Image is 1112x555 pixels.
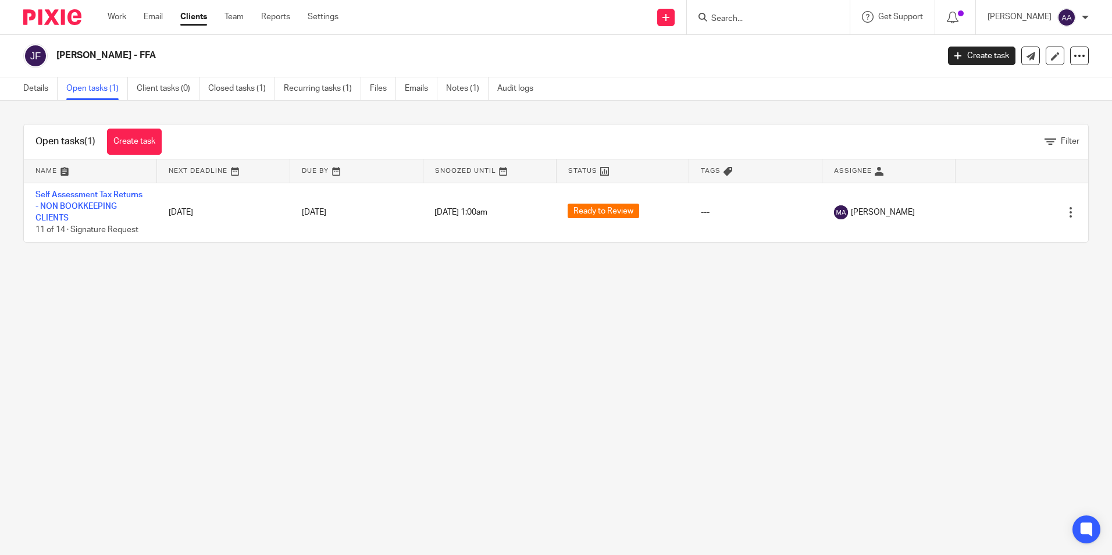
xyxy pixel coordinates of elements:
a: Emails [405,77,437,100]
a: Reports [261,11,290,23]
div: --- [701,207,811,218]
span: [DATE] [302,208,326,216]
img: Pixie [23,9,81,25]
img: svg%3E [834,205,848,219]
a: Email [144,11,163,23]
span: [DATE] 1:00am [434,208,487,216]
span: (1) [84,137,95,146]
a: Recurring tasks (1) [284,77,361,100]
input: Search [710,14,815,24]
a: Clients [180,11,207,23]
a: Create task [948,47,1015,65]
span: Get Support [878,13,923,21]
img: svg%3E [1057,8,1076,27]
h1: Open tasks [35,136,95,148]
a: Self Assessment Tax Returns - NON BOOKKEEPING CLIENTS [35,191,142,223]
span: Status [568,168,597,174]
span: [PERSON_NAME] [851,207,915,218]
a: Notes (1) [446,77,489,100]
span: Snoozed Until [435,168,496,174]
a: Details [23,77,58,100]
a: Create task [107,129,162,155]
a: Files [370,77,396,100]
a: Settings [308,11,338,23]
a: Audit logs [497,77,542,100]
a: Work [108,11,126,23]
a: Team [224,11,244,23]
span: Ready to Review [568,204,639,218]
a: Open tasks (1) [66,77,128,100]
h2: [PERSON_NAME] - FFA [56,49,755,62]
span: Tags [701,168,721,174]
span: Filter [1061,137,1079,145]
a: Client tasks (0) [137,77,199,100]
span: 11 of 14 · Signature Request [35,226,138,234]
p: [PERSON_NAME] [988,11,1052,23]
img: svg%3E [23,44,48,68]
a: Closed tasks (1) [208,77,275,100]
td: [DATE] [157,183,290,242]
